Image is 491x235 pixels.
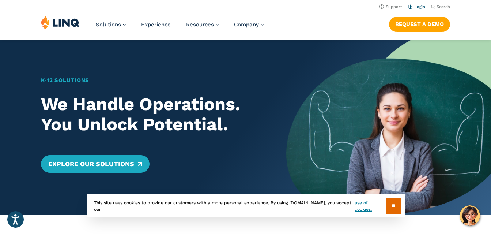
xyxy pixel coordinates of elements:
span: Solutions [96,21,121,28]
img: LINQ | K‑12 Software [41,15,80,29]
a: Solutions [96,21,126,28]
h2: We Handle Operations. You Unlock Potential. [41,94,267,135]
img: Home Banner [286,40,491,215]
span: Search [437,4,450,9]
a: Request a Demo [389,17,450,31]
a: use of cookies. [355,199,386,213]
a: Experience [141,21,171,28]
a: Resources [186,21,219,28]
h1: K‑12 Solutions [41,76,267,84]
button: Open Search Bar [431,4,450,10]
a: Login [408,4,425,9]
a: Explore Our Solutions [41,155,150,173]
nav: Primary Navigation [96,15,264,40]
a: Company [234,21,264,28]
nav: Button Navigation [389,15,450,31]
span: Company [234,21,259,28]
button: Hello, have a question? Let’s chat. [460,205,480,226]
span: Resources [186,21,214,28]
a: Support [379,4,402,9]
div: This site uses cookies to provide our customers with a more personal experience. By using [DOMAIN... [87,194,405,217]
